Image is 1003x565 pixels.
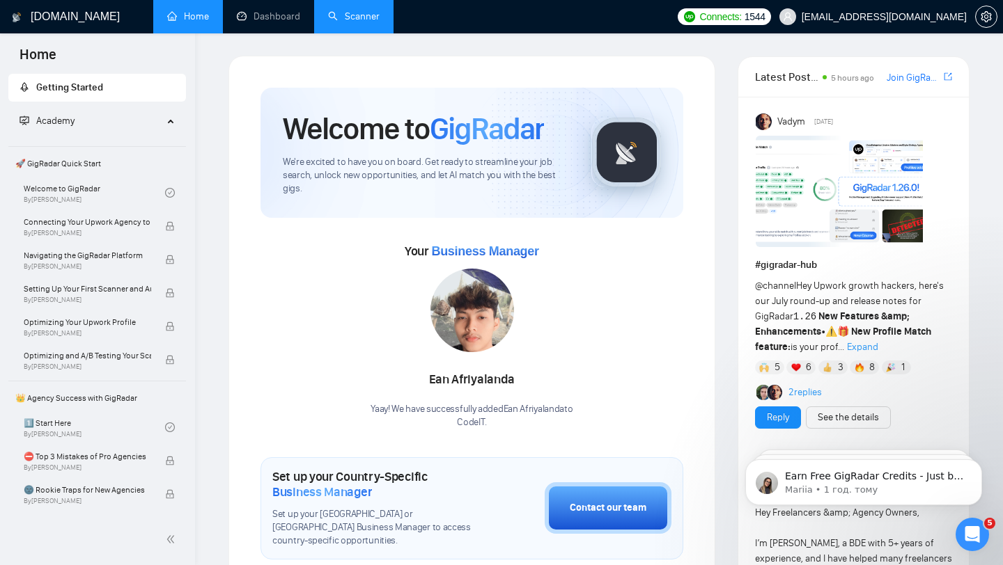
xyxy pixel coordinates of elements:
[724,430,1003,527] iframe: Intercom notifications повідомлення
[886,363,896,372] img: 🎉
[371,416,573,429] p: CodeIT .
[684,11,695,22] img: upwork-logo.png
[24,412,165,443] a: 1️⃣ Start HereBy[PERSON_NAME]
[755,280,796,292] span: @channel
[831,73,874,83] span: 5 hours ago
[783,12,793,22] span: user
[272,484,372,500] span: Business Manager
[167,10,209,22] a: homeHome
[755,257,952,273] h1: # gigradar-hub
[166,532,180,546] span: double-left
[788,385,822,399] a: 2replies
[165,188,175,198] span: check-circle
[887,70,941,86] a: Join GigRadar Slack Community
[272,469,475,500] h1: Set up your Country-Specific
[36,115,75,127] span: Academy
[818,410,879,425] a: See the details
[793,311,817,322] code: 1.26
[755,280,944,353] span: Hey Upwork growth hackers, here's our July round-up and release notes for GigRadar • is your prof...
[767,410,789,425] a: Reply
[237,10,300,22] a: dashboardDashboard
[901,360,905,374] span: 1
[165,288,175,298] span: lock
[755,68,818,86] span: Latest Posts from the GigRadar Community
[36,81,103,93] span: Getting Started
[24,363,151,371] span: By [PERSON_NAME]
[806,360,811,374] span: 6
[12,6,22,29] img: logo
[430,110,544,148] span: GigRadar
[10,384,185,412] span: 👑 Agency Success with GigRadar
[10,150,185,177] span: 🚀 GigRadar Quick Start
[755,406,801,429] button: Reply
[24,449,151,463] span: ⛔ Top 3 Mistakes of Pro Agencies
[976,11,997,22] span: setting
[806,406,891,429] button: See the details
[756,136,923,247] img: F09AC4U7ATU-image.png
[775,360,780,374] span: 5
[24,262,151,271] span: By [PERSON_NAME]
[24,248,151,262] span: Navigating the GigRadar Platform
[869,360,875,374] span: 8
[975,6,997,28] button: setting
[24,349,151,363] span: Optimizing and A/B Testing Your Scanner for Better Results
[756,113,772,130] img: Vadym
[791,363,801,372] img: ❤️
[8,74,186,102] li: Getting Started
[699,9,741,24] span: Connects:
[24,315,151,329] span: Optimizing Your Upwork Profile
[405,244,539,259] span: Your
[283,156,569,196] span: We're excited to have you on board. Get ready to streamline your job search, unlock new opportuni...
[371,368,573,392] div: Ean Afriyalanda
[430,269,514,352] img: 1699271954658-IMG-20231101-WA0028.jpg
[165,221,175,231] span: lock
[956,518,989,551] iframe: Intercom live chat
[24,497,151,505] span: By [PERSON_NAME]
[838,360,843,374] span: 3
[24,282,151,296] span: Setting Up Your First Scanner and Auto-Bidder
[20,82,29,92] span: rocket
[755,310,910,337] strong: New Features &amp; Enhancements
[24,177,165,208] a: Welcome to GigRadarBy[PERSON_NAME]
[777,114,805,129] span: Vadym
[165,422,175,432] span: check-circle
[24,296,151,304] span: By [PERSON_NAME]
[592,118,662,187] img: gigradar-logo.png
[8,45,68,74] span: Home
[24,483,151,497] span: 🌚 Rookie Traps for New Agencies
[20,115,75,127] span: Academy
[328,10,380,22] a: searchScanner
[855,363,864,372] img: 🔥
[24,463,151,472] span: By [PERSON_NAME]
[944,71,952,82] span: export
[283,110,544,148] h1: Welcome to
[165,321,175,331] span: lock
[272,508,475,548] span: Set up your [GEOGRAPHIC_DATA] or [GEOGRAPHIC_DATA] Business Manager to access country-specific op...
[825,326,837,337] span: ⚠️
[24,229,151,237] span: By [PERSON_NAME]
[165,456,175,465] span: lock
[24,329,151,337] span: By [PERSON_NAME]
[745,9,765,24] span: 1544
[984,518,995,529] span: 5
[837,326,849,337] span: 🎁
[165,489,175,499] span: lock
[756,385,772,400] img: Alex B
[165,255,175,264] span: lock
[570,500,646,516] div: Contact our team
[431,244,538,258] span: Business Manager
[975,11,997,22] a: setting
[759,363,769,372] img: 🙌
[944,70,952,83] a: export
[20,116,29,125] span: fund-projection-screen
[545,482,671,534] button: Contact our team
[847,341,878,353] span: Expand
[814,116,833,128] span: [DATE]
[24,215,151,229] span: Connecting Your Upwork Agency to GigRadar
[371,403,573,429] div: Yaay! We have successfully added Ean Afriyalanda to
[823,363,832,372] img: 👍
